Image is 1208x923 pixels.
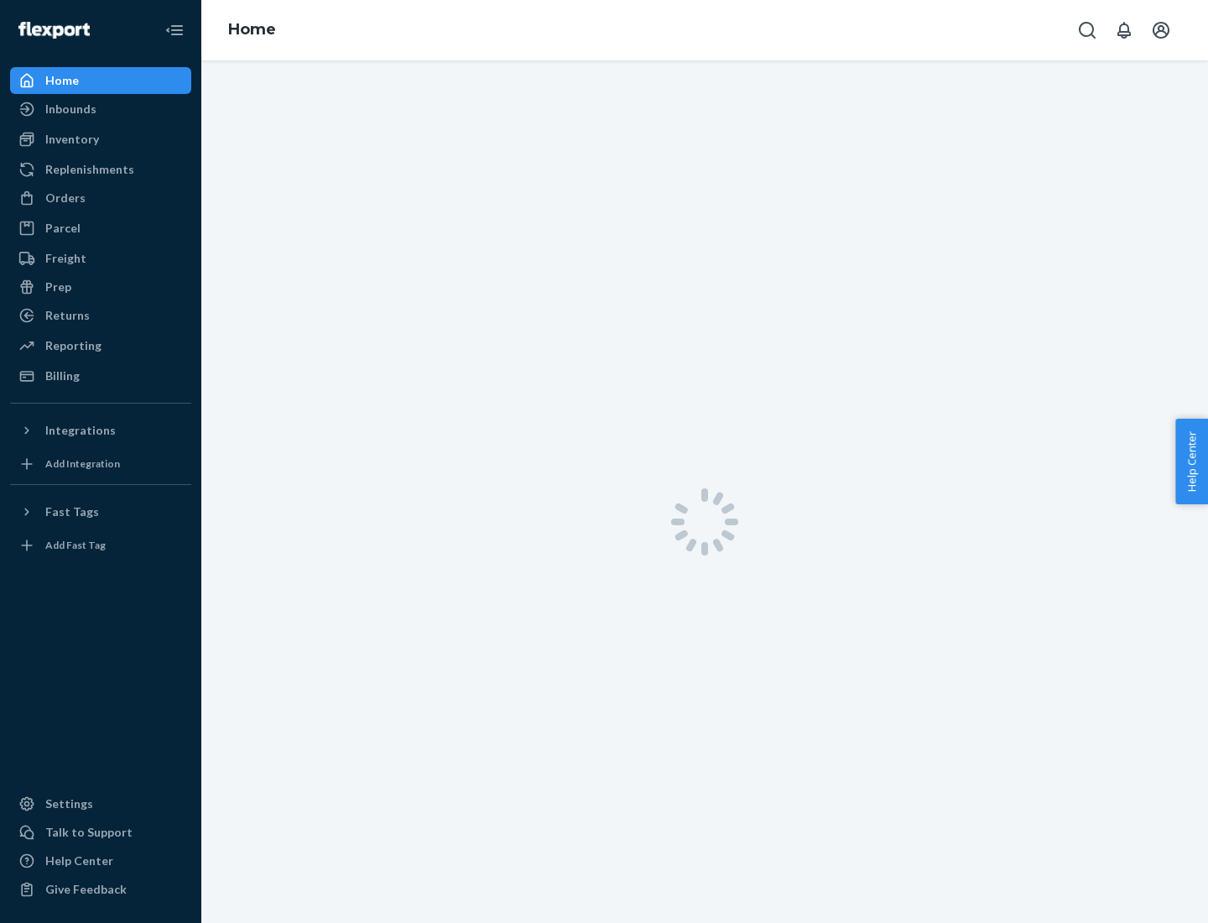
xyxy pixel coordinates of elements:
a: Talk to Support [10,819,191,846]
button: Give Feedback [10,876,191,903]
div: Home [45,72,79,89]
button: Close Navigation [158,13,191,47]
div: Orders [45,190,86,206]
div: Inventory [45,131,99,148]
a: Inventory [10,126,191,153]
a: Settings [10,790,191,817]
div: Prep [45,279,71,295]
div: Replenishments [45,161,134,178]
div: Fast Tags [45,503,99,520]
a: Home [228,20,276,39]
div: Integrations [45,422,116,439]
div: Talk to Support [45,824,133,841]
button: Integrations [10,417,191,444]
a: Billing [10,362,191,389]
div: Parcel [45,220,81,237]
img: Flexport logo [18,22,90,39]
div: Returns [45,307,90,324]
a: Prep [10,274,191,300]
div: Billing [45,368,80,384]
button: Open account menu [1144,13,1178,47]
a: Add Fast Tag [10,532,191,559]
a: Home [10,67,191,94]
a: Help Center [10,847,191,874]
a: Add Integration [10,451,191,477]
a: Orders [10,185,191,211]
div: Reporting [45,337,102,354]
a: Replenishments [10,156,191,183]
div: Freight [45,250,86,267]
a: Inbounds [10,96,191,123]
button: Open notifications [1107,13,1141,47]
div: Settings [45,795,93,812]
a: Returns [10,302,191,329]
div: Add Fast Tag [45,538,106,552]
a: Reporting [10,332,191,359]
div: Help Center [45,853,113,869]
ol: breadcrumbs [215,6,289,55]
button: Open Search Box [1070,13,1104,47]
div: Give Feedback [45,881,127,898]
a: Parcel [10,215,191,242]
button: Fast Tags [10,498,191,525]
div: Add Integration [45,456,120,471]
div: Inbounds [45,101,96,117]
a: Freight [10,245,191,272]
button: Help Center [1175,419,1208,504]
